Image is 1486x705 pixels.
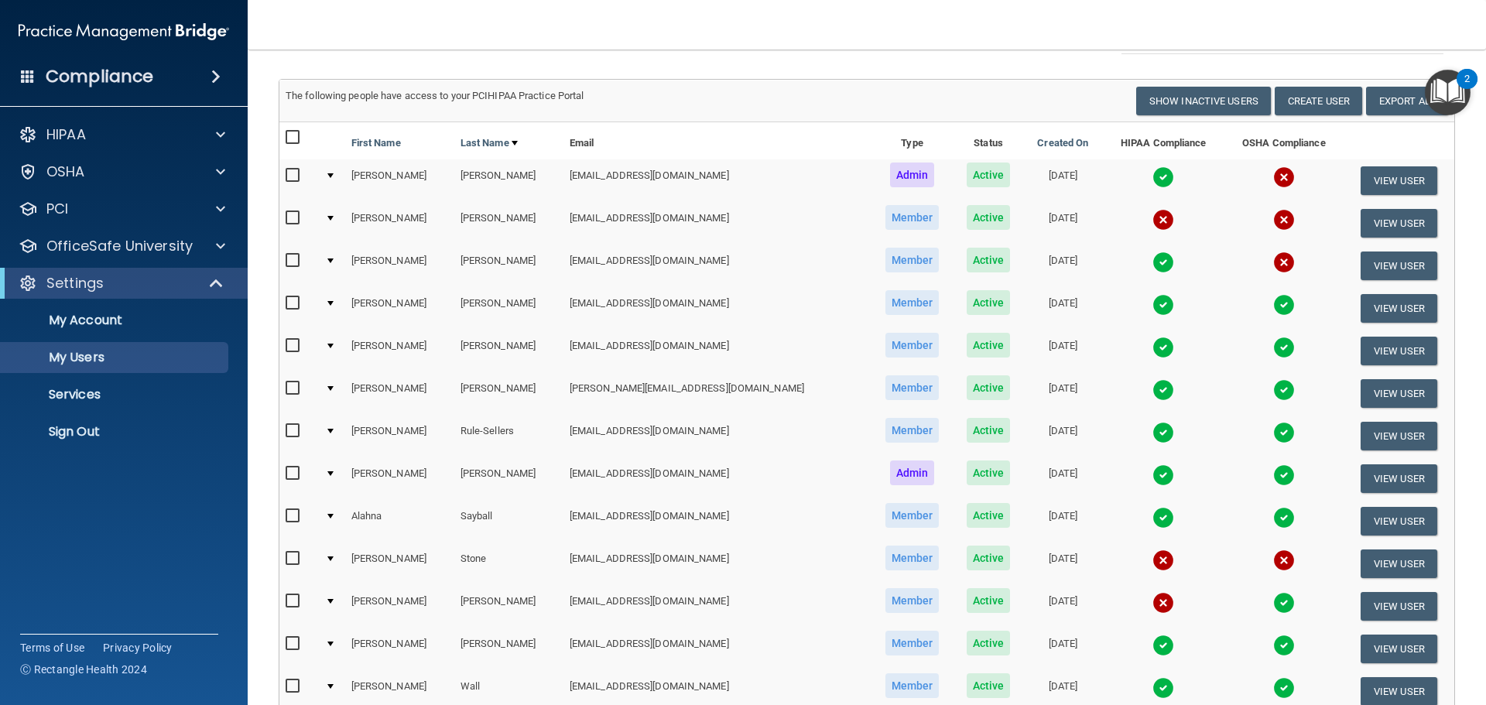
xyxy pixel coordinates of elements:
td: [DATE] [1023,500,1102,542]
img: tick.e7d51cea.svg [1152,166,1174,188]
img: tick.e7d51cea.svg [1273,294,1295,316]
img: tick.e7d51cea.svg [1273,337,1295,358]
p: Settings [46,274,104,293]
img: cross.ca9f0e7f.svg [1273,252,1295,273]
td: [PERSON_NAME] [345,542,454,585]
td: [PERSON_NAME] [454,628,563,670]
td: [EMAIL_ADDRESS][DOMAIN_NAME] [563,330,871,372]
a: Export All [1366,87,1448,115]
div: 2 [1464,79,1470,99]
td: [DATE] [1023,457,1102,500]
img: tick.e7d51cea.svg [1152,422,1174,443]
button: View User [1361,166,1437,195]
td: Alahna [345,500,454,542]
th: Type [871,122,954,159]
td: [EMAIL_ADDRESS][DOMAIN_NAME] [563,287,871,330]
p: My Account [10,313,221,328]
td: [PERSON_NAME][EMAIL_ADDRESS][DOMAIN_NAME] [563,372,871,415]
td: [DATE] [1023,287,1102,330]
td: [PERSON_NAME] [345,245,454,287]
p: OSHA [46,163,85,181]
img: tick.e7d51cea.svg [1152,507,1174,529]
td: [PERSON_NAME] [345,287,454,330]
span: Member [885,546,940,570]
span: Member [885,205,940,230]
td: [PERSON_NAME] [345,585,454,628]
td: [EMAIL_ADDRESS][DOMAIN_NAME] [563,415,871,457]
a: PCI [19,200,225,218]
button: View User [1361,549,1437,578]
span: Active [967,588,1011,613]
td: [DATE] [1023,372,1102,415]
td: Rule-Sellers [454,415,563,457]
span: Active [967,248,1011,272]
span: Active [967,460,1011,485]
button: View User [1361,464,1437,493]
td: Stone [454,542,563,585]
span: Member [885,248,940,272]
td: [DATE] [1023,415,1102,457]
td: [DATE] [1023,542,1102,585]
td: [PERSON_NAME] [454,330,563,372]
img: cross.ca9f0e7f.svg [1273,166,1295,188]
a: OfficeSafe University [19,237,225,255]
span: Active [967,163,1011,187]
td: [PERSON_NAME] [454,245,563,287]
p: HIPAA [46,125,86,144]
a: Created On [1037,134,1088,152]
button: View User [1361,209,1437,238]
img: tick.e7d51cea.svg [1152,252,1174,273]
td: [PERSON_NAME] [454,287,563,330]
p: Services [10,387,221,402]
button: View User [1361,337,1437,365]
span: Active [967,375,1011,400]
td: [EMAIL_ADDRESS][DOMAIN_NAME] [563,542,871,585]
td: [EMAIL_ADDRESS][DOMAIN_NAME] [563,245,871,287]
img: tick.e7d51cea.svg [1273,635,1295,656]
td: [PERSON_NAME] [345,330,454,372]
span: Active [967,418,1011,443]
img: cross.ca9f0e7f.svg [1152,209,1174,231]
span: Active [967,205,1011,230]
td: [PERSON_NAME] [454,372,563,415]
button: View User [1361,379,1437,408]
span: Admin [890,163,935,187]
span: Member [885,290,940,315]
button: View User [1361,635,1437,663]
p: Sign Out [10,424,221,440]
th: Email [563,122,871,159]
a: Settings [19,274,224,293]
th: Status [954,122,1023,159]
img: tick.e7d51cea.svg [1152,464,1174,486]
span: Member [885,631,940,655]
img: tick.e7d51cea.svg [1152,635,1174,656]
p: PCI [46,200,68,218]
span: Active [967,546,1011,570]
td: [PERSON_NAME] [454,159,563,202]
td: [EMAIL_ADDRESS][DOMAIN_NAME] [563,202,871,245]
td: [EMAIL_ADDRESS][DOMAIN_NAME] [563,500,871,542]
span: Active [967,333,1011,358]
a: OSHA [19,163,225,181]
button: View User [1361,294,1437,323]
td: [PERSON_NAME] [345,372,454,415]
img: tick.e7d51cea.svg [1152,294,1174,316]
p: OfficeSafe University [46,237,193,255]
button: Show Inactive Users [1136,87,1271,115]
td: [DATE] [1023,585,1102,628]
button: View User [1361,592,1437,621]
span: Active [967,290,1011,315]
img: cross.ca9f0e7f.svg [1273,209,1295,231]
td: [PERSON_NAME] [345,415,454,457]
td: [EMAIL_ADDRESS][DOMAIN_NAME] [563,457,871,500]
span: Member [885,375,940,400]
td: [PERSON_NAME] [345,202,454,245]
img: PMB logo [19,16,229,47]
h4: Compliance [46,66,153,87]
span: Member [885,418,940,443]
span: Active [967,503,1011,528]
td: [PERSON_NAME] [454,585,563,628]
img: tick.e7d51cea.svg [1273,677,1295,699]
span: Member [885,588,940,613]
img: tick.e7d51cea.svg [1273,464,1295,486]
